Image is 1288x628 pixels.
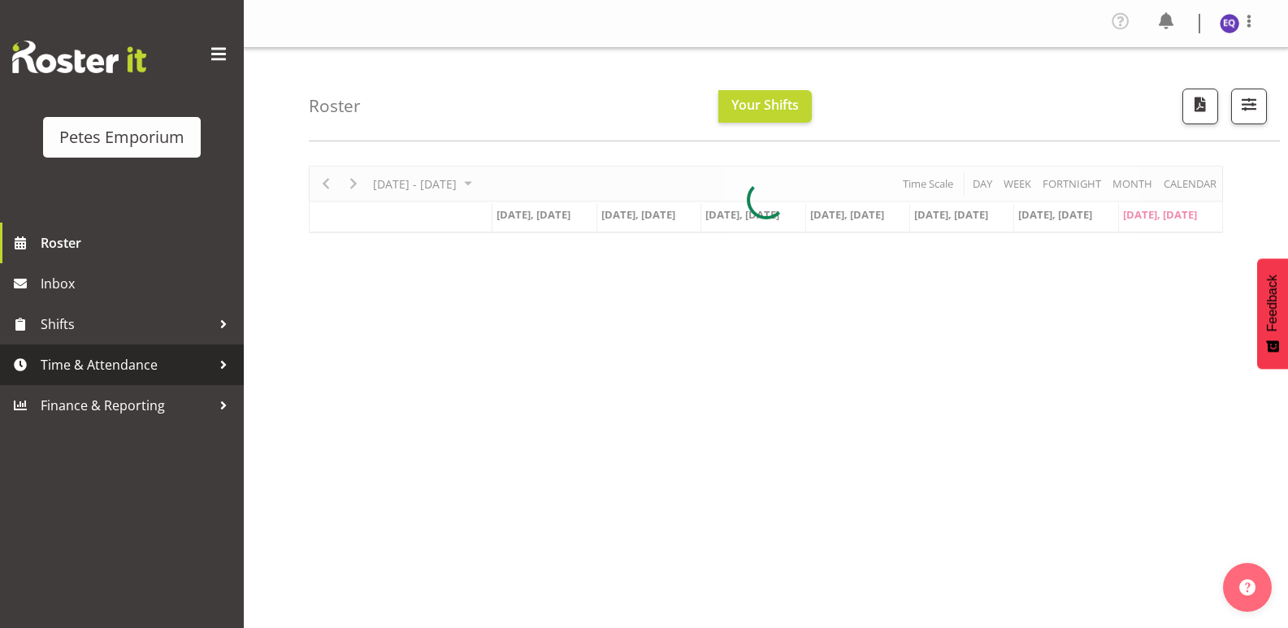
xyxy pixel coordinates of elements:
[41,231,236,255] span: Roster
[731,96,799,114] span: Your Shifts
[41,393,211,418] span: Finance & Reporting
[1257,258,1288,369] button: Feedback - Show survey
[41,271,236,296] span: Inbox
[41,312,211,336] span: Shifts
[1265,275,1280,331] span: Feedback
[59,125,184,149] div: Petes Emporium
[12,41,146,73] img: Rosterit website logo
[1220,14,1239,33] img: esperanza-querido10799.jpg
[1231,89,1267,124] button: Filter Shifts
[41,353,211,377] span: Time & Attendance
[718,90,812,123] button: Your Shifts
[1239,579,1255,596] img: help-xxl-2.png
[309,97,361,115] h4: Roster
[1182,89,1218,124] button: Download a PDF of the roster according to the set date range.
